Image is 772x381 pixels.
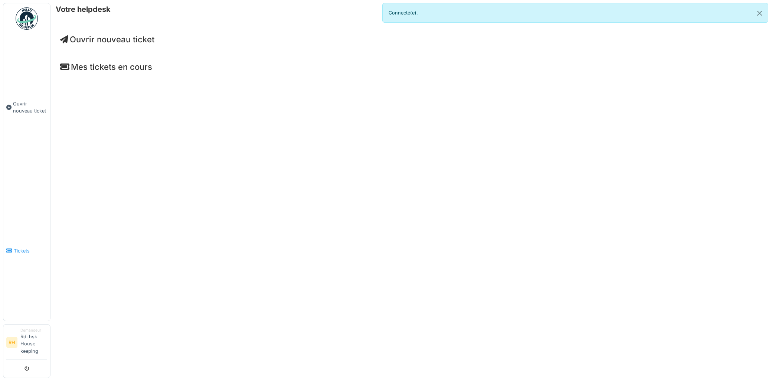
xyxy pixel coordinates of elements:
[56,5,111,14] h6: Votre helpdesk
[14,247,47,254] span: Tickets
[6,328,47,359] a: RH DemandeurRdi hsk House keeping
[60,35,154,44] a: Ouvrir nouveau ticket
[20,328,47,358] li: Rdi hsk House keeping
[6,337,17,348] li: RH
[382,3,768,23] div: Connecté(e).
[20,328,47,333] div: Demandeur
[16,7,38,30] img: Badge_color-CXgf-gQk.svg
[13,100,47,114] span: Ouvrir nouveau ticket
[751,3,768,23] button: Close
[3,34,50,181] a: Ouvrir nouveau ticket
[60,62,762,72] h4: Mes tickets en cours
[3,181,50,321] a: Tickets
